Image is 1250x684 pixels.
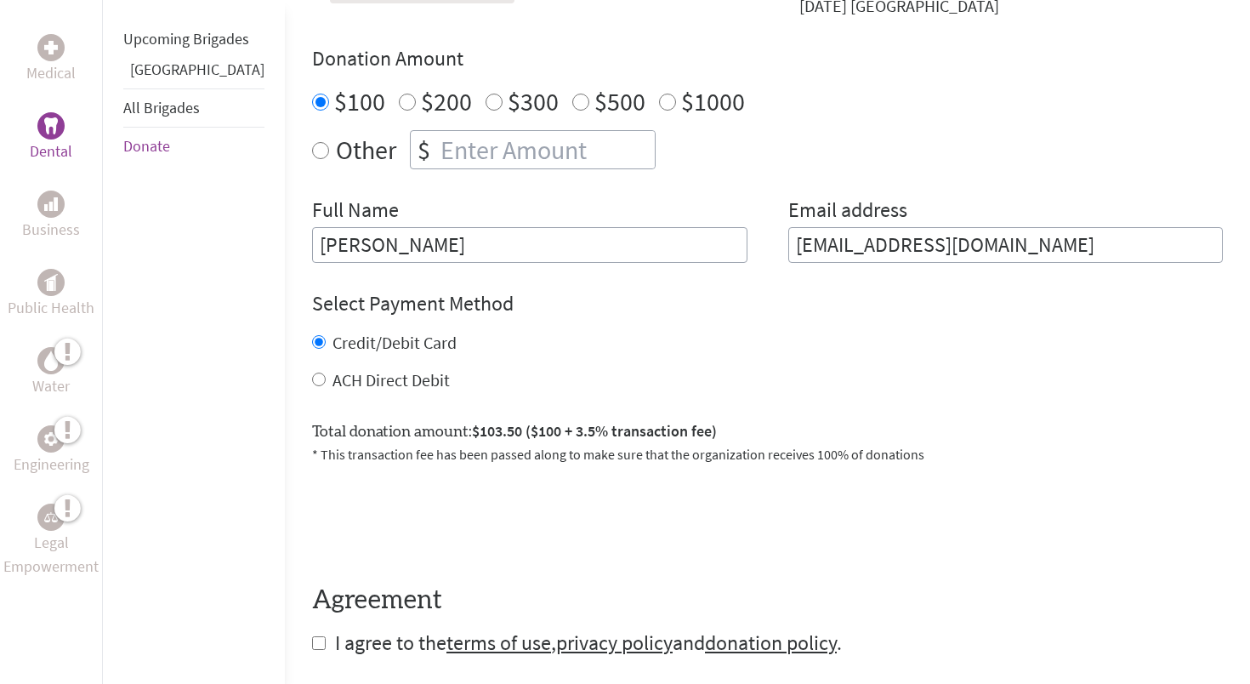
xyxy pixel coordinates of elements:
img: Business [44,197,58,211]
a: Donate [123,136,170,156]
label: $1000 [681,85,745,117]
p: Legal Empowerment [3,531,99,579]
img: Public Health [44,274,58,291]
p: Business [22,218,80,242]
h4: Agreement [312,585,1223,616]
a: BusinessBusiness [22,191,80,242]
img: Medical [44,41,58,54]
a: EngineeringEngineering [14,425,89,476]
a: DentalDental [30,112,72,163]
div: Medical [37,34,65,61]
a: Legal EmpowermentLegal Empowerment [3,504,99,579]
div: Business [37,191,65,218]
label: ACH Direct Debit [332,369,450,390]
li: Upcoming Brigades [123,20,264,58]
div: Legal Empowerment [37,504,65,531]
label: Email address [788,197,907,227]
label: $500 [594,85,645,117]
label: Full Name [312,197,399,227]
label: $300 [508,85,559,117]
li: Donate [123,128,264,165]
img: Dental [44,117,58,134]
div: Water [37,347,65,374]
li: All Brigades [123,88,264,128]
label: $200 [421,85,472,117]
a: Upcoming Brigades [123,29,249,48]
a: terms of use [446,630,551,656]
label: Total donation amount: [312,419,717,444]
a: MedicalMedical [26,34,76,85]
a: donation policy [705,630,837,656]
a: WaterWater [32,347,70,398]
p: Engineering [14,453,89,476]
h4: Donation Amount [312,45,1223,72]
a: Public HealthPublic Health [8,269,94,320]
p: * This transaction fee has been passed along to make sure that the organization receives 100% of ... [312,444,1223,465]
iframe: reCAPTCHA [312,485,571,551]
div: Dental [37,112,65,140]
div: Engineering [37,425,65,453]
span: $103.50 ($100 + 3.5% transaction fee) [472,421,717,441]
a: privacy policy [556,630,673,656]
p: Medical [26,61,76,85]
img: Water [44,351,58,370]
img: Legal Empowerment [44,512,58,522]
li: Guatemala [123,58,264,88]
p: Public Health [8,296,94,320]
div: $ [411,131,437,168]
input: Enter Amount [437,131,655,168]
input: Your Email [788,227,1224,263]
h4: Select Payment Method [312,290,1223,317]
span: I agree to the , and . [335,630,842,656]
p: Water [32,374,70,398]
a: All Brigades [123,98,200,117]
input: Enter Full Name [312,227,747,263]
label: Credit/Debit Card [332,332,457,353]
label: Other [336,130,396,169]
img: Engineering [44,432,58,446]
p: Dental [30,140,72,163]
label: $100 [334,85,385,117]
a: [GEOGRAPHIC_DATA] [130,60,264,79]
div: Public Health [37,269,65,296]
